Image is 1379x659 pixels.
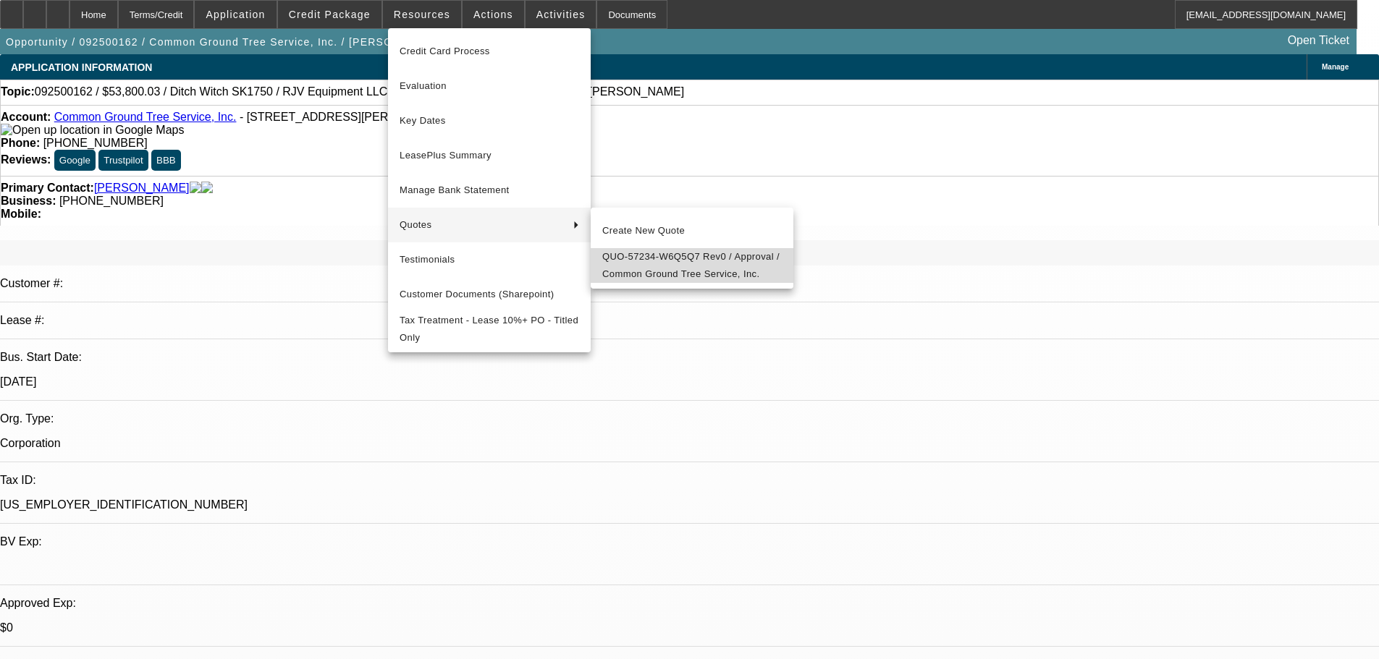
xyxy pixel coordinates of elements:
[400,286,579,303] span: Customer Documents (Sharepoint)
[400,216,562,234] span: Quotes
[400,182,579,199] span: Manage Bank Statement
[400,43,579,60] span: Credit Card Process
[400,147,579,164] span: LeasePlus Summary
[602,248,782,283] span: QUO-57234-W6Q5Q7 Rev0 / Approval / Common Ground Tree Service, Inc.
[400,112,579,129] span: Key Dates
[400,77,579,95] span: Evaluation
[400,251,579,268] span: Testimonials
[602,222,782,239] span: Create New Quote
[400,312,579,346] span: Tax Treatment - Lease 10%+ PO - Titled Only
